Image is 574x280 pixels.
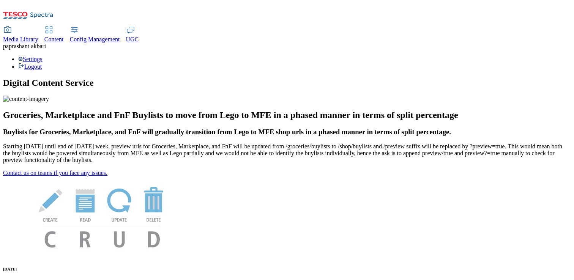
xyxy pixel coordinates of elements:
[18,63,42,70] a: Logout
[126,27,139,43] a: UGC
[70,36,120,42] span: Config Management
[44,36,64,42] span: Content
[126,36,139,42] span: UGC
[3,78,571,88] h1: Digital Content Service
[9,43,46,49] span: prashant akbari
[3,96,49,102] img: content-imagery
[3,267,571,271] h6: [DATE]
[3,43,9,49] span: pa
[3,128,571,136] h3: Buylists for Groceries, Marketplace, and FnF will gradually transition from Lego to MFE shop urls...
[3,27,38,43] a: Media Library
[3,36,38,42] span: Media Library
[3,176,200,256] img: News Image
[18,56,43,62] a: Settings
[3,143,571,164] p: Starting [DATE] until end of [DATE] week, preview urls for Groceries, Marketplace, and FnF will b...
[44,27,64,43] a: Content
[3,110,571,120] h2: Groceries, Marketplace and FnF Buylists to move from Lego to MFE in a phased manner in terms of s...
[70,27,120,43] a: Config Management
[3,170,107,176] a: Contact us on teams if you face any issues.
